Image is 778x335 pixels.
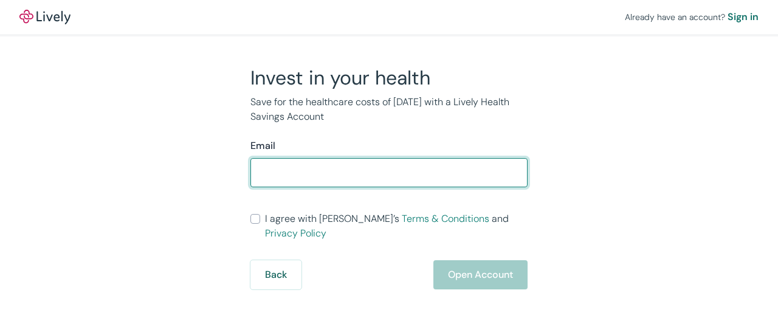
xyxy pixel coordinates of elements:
div: Already have an account? [625,10,759,24]
span: I agree with [PERSON_NAME]’s and [265,212,528,241]
img: Lively [19,10,71,24]
p: Save for the healthcare costs of [DATE] with a Lively Health Savings Account [250,95,528,124]
button: Back [250,260,301,289]
a: LivelyLively [19,10,71,24]
a: Privacy Policy [265,227,326,240]
h2: Invest in your health [250,66,528,90]
a: Sign in [728,10,759,24]
label: Email [250,139,275,153]
a: Terms & Conditions [402,212,489,225]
